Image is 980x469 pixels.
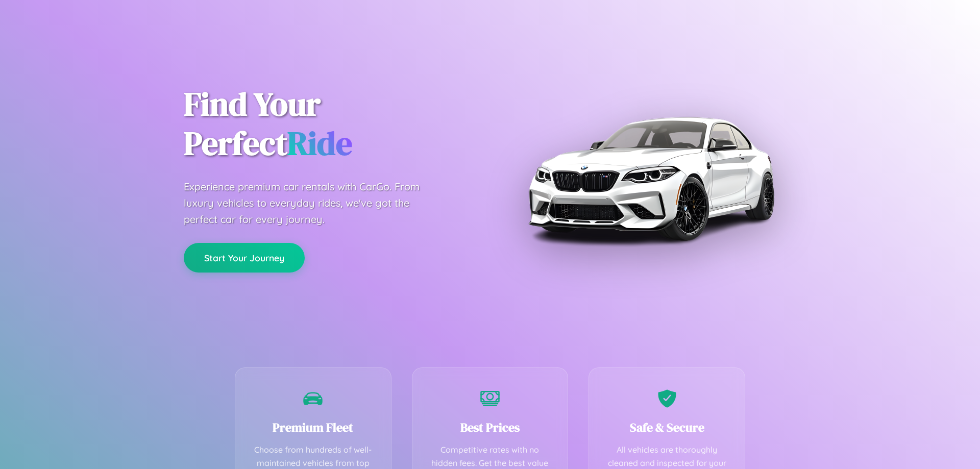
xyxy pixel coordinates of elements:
[523,51,778,306] img: Premium BMW car rental vehicle
[287,121,352,165] span: Ride
[184,85,475,163] h1: Find Your Perfect
[251,419,376,436] h3: Premium Fleet
[184,179,439,228] p: Experience premium car rentals with CarGo. From luxury vehicles to everyday rides, we've got the ...
[184,243,305,273] button: Start Your Journey
[428,419,553,436] h3: Best Prices
[604,419,729,436] h3: Safe & Secure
